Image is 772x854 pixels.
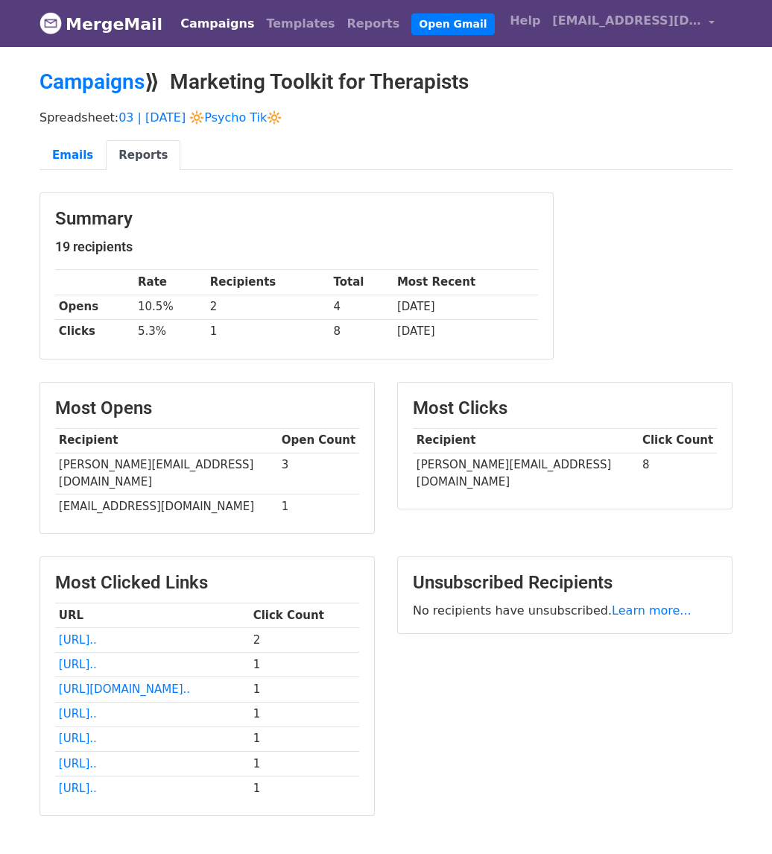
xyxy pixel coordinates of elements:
td: 10.5% [134,295,206,319]
td: 1 [250,677,359,702]
td: 4 [330,295,393,319]
td: [DATE] [393,295,538,319]
a: [URL].. [59,732,97,745]
a: [URL].. [59,658,97,671]
th: Opens [55,295,134,319]
td: 1 [278,494,359,519]
h3: Most Clicked Links [55,572,359,594]
td: 1 [250,751,359,776]
td: 2 [250,628,359,653]
th: Click Count [639,428,717,453]
h5: 19 recipients [55,239,538,255]
th: Most Recent [393,270,538,295]
td: [PERSON_NAME][EMAIL_ADDRESS][DOMAIN_NAME] [413,453,639,494]
th: Open Count [278,428,359,453]
a: [URL].. [59,782,97,795]
a: Reports [106,140,180,171]
td: 3 [278,453,359,494]
td: 8 [330,319,393,344]
iframe: Chat Widget [697,782,772,854]
a: Templates [260,9,341,39]
h2: ⟫ Marketing Toolkit for Therapists [39,69,733,95]
td: 1 [250,653,359,677]
a: Help [504,6,546,36]
h3: Most Opens [55,398,359,419]
a: Campaigns [39,69,145,94]
p: No recipients have unsubscribed. [413,603,717,618]
th: Total [330,270,393,295]
h3: Most Clicks [413,398,717,419]
a: Campaigns [174,9,260,39]
td: 1 [250,726,359,751]
td: 1 [250,776,359,800]
td: 8 [639,453,717,494]
h3: Unsubscribed Recipients [413,572,717,594]
img: MergeMail logo [39,12,62,34]
th: Recipient [55,428,278,453]
a: [URL][DOMAIN_NAME].. [59,682,190,696]
th: Clicks [55,319,134,344]
td: [PERSON_NAME][EMAIL_ADDRESS][DOMAIN_NAME] [55,453,278,494]
a: MergeMail [39,8,162,40]
p: Spreadsheet: [39,110,733,125]
td: 5.3% [134,319,206,344]
a: [EMAIL_ADDRESS][DOMAIN_NAME] [546,6,721,41]
th: Click Count [250,603,359,628]
h3: Summary [55,208,538,230]
th: Rate [134,270,206,295]
a: [URL].. [59,707,97,720]
td: [DATE] [393,319,538,344]
span: [EMAIL_ADDRESS][DOMAIN_NAME] [552,12,701,30]
td: 2 [206,295,330,319]
td: 1 [206,319,330,344]
th: Recipient [413,428,639,453]
a: [URL].. [59,757,97,770]
td: 1 [250,702,359,726]
a: 03 | [DATE] 🔆Psycho Tik🔆 [118,110,282,125]
th: Recipients [206,270,330,295]
td: [EMAIL_ADDRESS][DOMAIN_NAME] [55,494,278,519]
a: Learn more... [612,603,692,618]
th: URL [55,603,250,628]
a: [URL].. [59,633,97,647]
a: Emails [39,140,106,171]
a: Reports [341,9,406,39]
a: Open Gmail [411,13,494,35]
